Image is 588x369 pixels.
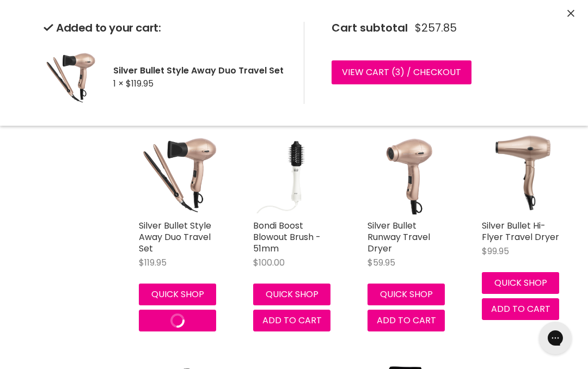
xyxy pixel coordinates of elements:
[253,310,330,331] button: Add to cart
[491,303,550,315] span: Add to cart
[482,272,559,294] button: Quick shop
[367,310,445,331] button: Add to cart
[415,22,457,34] span: $257.85
[482,298,559,320] button: Add to cart
[367,219,430,255] a: Silver Bullet Runway Travel Dryer
[332,60,471,84] a: View cart (3) / Checkout
[482,245,509,257] span: $99.95
[139,284,216,305] button: Quick shop
[113,77,124,90] span: 1 ×
[262,314,322,327] span: Add to cart
[139,310,216,331] button: Add to cart
[492,133,554,214] img: Silver Bullet Hi-Flyer Travel Dryer
[139,219,211,255] a: Silver Bullet Style Away Duo Travel Set
[367,256,395,269] span: $59.95
[253,219,321,255] a: Bondi Boost Blowout Brush - 51mm
[567,8,574,20] button: Close
[44,22,286,34] h2: Added to your cart:
[126,77,154,90] span: $119.95
[534,318,577,358] iframe: Gorgias live chat messenger
[139,133,220,214] img: Silver Bullet Style Away Duo Travel Set
[139,256,167,269] span: $119.95
[253,134,335,213] img: Bondi Boost Blowout Brush - 51mm
[367,133,449,214] img: Silver Bullet Runway Travel Dryer
[332,20,408,35] span: Cart subtotal
[367,284,445,305] button: Quick shop
[482,133,563,214] a: Silver Bullet Hi-Flyer Travel Dryer
[253,133,335,214] a: Bondi Boost Blowout Brush - 51mm
[377,314,436,327] span: Add to cart
[113,65,286,76] h2: Silver Bullet Style Away Duo Travel Set
[44,50,98,104] img: Silver Bullet Style Away Duo Travel Set
[395,66,400,78] span: 3
[253,256,285,269] span: $100.00
[253,284,330,305] button: Quick shop
[482,219,559,243] a: Silver Bullet Hi-Flyer Travel Dryer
